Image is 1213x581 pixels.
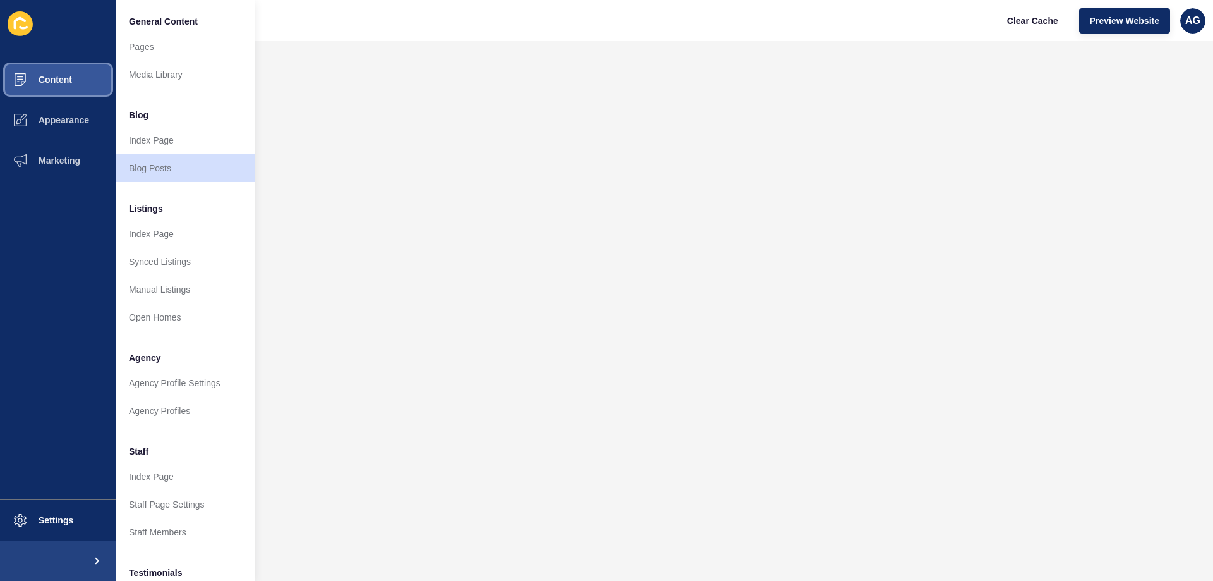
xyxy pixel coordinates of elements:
a: Index Page [116,463,255,491]
a: Blog Posts [116,154,255,182]
button: Preview Website [1079,8,1170,34]
button: Clear Cache [996,8,1069,34]
a: Agency Profile Settings [116,369,255,397]
span: Agency [129,352,161,364]
a: Agency Profiles [116,397,255,425]
span: Listings [129,202,163,215]
span: Testimonials [129,566,183,579]
span: Blog [129,109,148,121]
a: Manual Listings [116,276,255,303]
a: Staff Page Settings [116,491,255,518]
span: Preview Website [1090,15,1159,27]
span: AG [1185,15,1200,27]
a: Open Homes [116,303,255,331]
a: Media Library [116,61,255,89]
a: Index Page [116,220,255,248]
a: Index Page [116,126,255,154]
a: Staff Members [116,518,255,546]
span: Clear Cache [1007,15,1058,27]
span: Staff [129,445,148,458]
span: General Content [129,15,198,28]
a: Synced Listings [116,248,255,276]
a: Pages [116,33,255,61]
